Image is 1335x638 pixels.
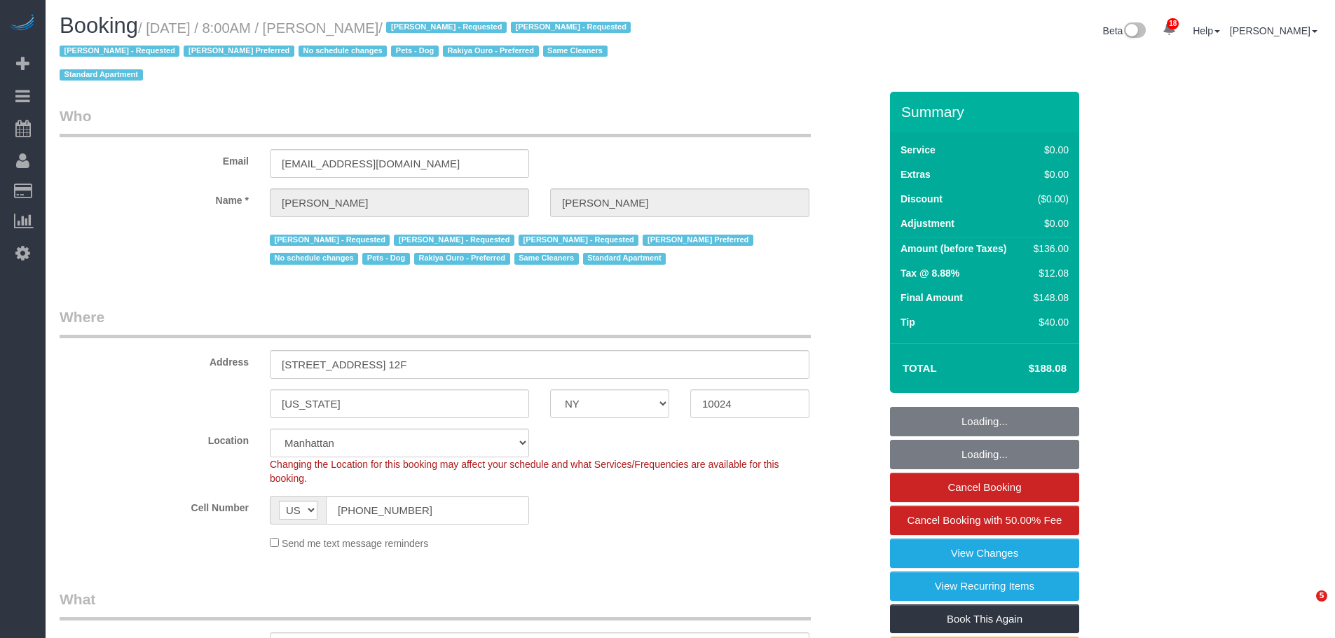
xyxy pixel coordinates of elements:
[901,242,1006,256] label: Amount (before Taxes)
[443,46,539,57] span: Rakiya Ouro - Preferred
[890,604,1079,634] a: Book This Again
[1028,143,1069,157] div: $0.00
[1028,216,1069,230] div: $0.00
[184,46,294,57] span: [PERSON_NAME] Preferred
[1028,266,1069,280] div: $12.08
[901,104,1072,120] h3: Summary
[1193,25,1220,36] a: Help
[543,46,608,57] span: Same Cleaners
[901,216,954,230] label: Adjustment
[1028,315,1069,329] div: $40.00
[60,13,138,38] span: Booking
[519,235,638,246] span: [PERSON_NAME] - Requested
[8,14,36,34] img: Automaid Logo
[391,46,439,57] span: Pets - Dog
[1028,192,1069,206] div: ($0.00)
[890,506,1079,535] a: Cancel Booking with 50.00% Fee
[511,22,631,33] span: [PERSON_NAME] - Requested
[60,20,635,83] span: /
[386,22,506,33] span: [PERSON_NAME] - Requested
[49,350,259,369] label: Address
[908,514,1062,526] span: Cancel Booking with 50.00% Fee
[1287,590,1321,624] iframe: Intercom live chat
[901,192,943,206] label: Discount
[901,266,959,280] label: Tax @ 8.88%
[270,253,358,264] span: No schedule changes
[270,459,779,484] span: Changing the Location for this booking may affect your schedule and what Services/Frequencies are...
[1316,590,1327,602] span: 5
[270,149,529,178] input: Email
[583,253,666,264] span: Standard Apartment
[362,253,410,264] span: Pets - Dog
[1028,167,1069,181] div: $0.00
[270,389,529,418] input: City
[270,235,390,246] span: [PERSON_NAME] - Requested
[1028,242,1069,256] div: $136.00
[903,362,937,374] strong: Total
[1167,18,1179,29] span: 18
[1156,14,1183,45] a: 18
[1230,25,1317,36] a: [PERSON_NAME]
[890,473,1079,502] a: Cancel Booking
[890,571,1079,601] a: View Recurring Items
[49,429,259,448] label: Location
[394,235,514,246] span: [PERSON_NAME] - Requested
[550,188,809,217] input: Last Name
[987,363,1067,375] h4: $188.08
[514,253,579,264] span: Same Cleaners
[60,20,635,83] small: / [DATE] / 8:00AM / [PERSON_NAME]
[49,496,259,515] label: Cell Number
[60,46,179,57] span: [PERSON_NAME] - Requested
[282,538,428,549] span: Send me text message reminders
[60,69,143,81] span: Standard Apartment
[901,315,915,329] label: Tip
[1028,291,1069,305] div: $148.08
[414,253,510,264] span: Rakiya Ouro - Preferred
[690,389,809,418] input: Zip Code
[49,149,259,168] label: Email
[643,235,753,246] span: [PERSON_NAME] Preferred
[270,188,529,217] input: First Name
[60,106,811,137] legend: Who
[299,46,387,57] span: No schedule changes
[890,539,1079,568] a: View Changes
[1103,25,1146,36] a: Beta
[901,291,963,305] label: Final Amount
[60,589,811,620] legend: What
[326,496,529,525] input: Cell Number
[1123,22,1146,41] img: New interface
[60,307,811,338] legend: Where
[901,167,931,181] label: Extras
[901,143,936,157] label: Service
[49,188,259,207] label: Name *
